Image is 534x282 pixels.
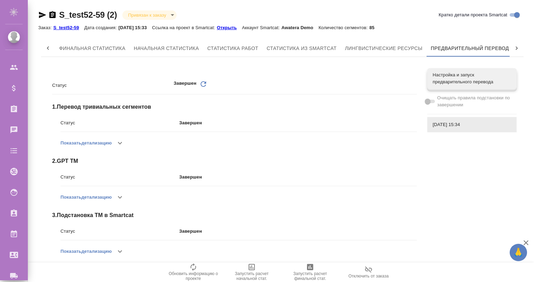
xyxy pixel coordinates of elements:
p: 85 [370,25,380,30]
span: Очищать правила подстановки по завершении [437,94,511,108]
span: Запустить расчет начальной стат. [227,271,277,281]
span: Запустить расчет финальной стат. [285,271,335,281]
span: Отключить от заказа [348,274,389,279]
button: Скопировать ссылку [48,11,57,19]
button: 🙏 [510,244,527,261]
span: [DATE] 15:34 [433,121,511,128]
span: Начальная статистика [134,44,199,53]
span: Финальная статистика [59,44,126,53]
span: 🙏 [512,245,524,260]
p: Аккаунт Smartcat: [242,25,281,30]
p: Статус [60,119,179,126]
p: Статус [60,174,179,181]
button: Скопировать ссылку для ЯМессенджера [38,11,47,19]
span: Кратко детали проекта Smartcat [439,11,507,18]
span: 3 . Подстановка ТМ в Smartcat [52,211,417,219]
p: Завершен [179,119,417,126]
span: Лингвистические ресурсы [345,44,422,53]
div: Настройка и запуск предварительного перевода [427,68,517,89]
p: Завершен [179,228,417,235]
button: Отключить от заказа [339,263,398,282]
span: Статистика работ [207,44,258,53]
span: Настройка и запуск предварительного перевода [433,72,511,85]
p: Ссылка на проект в Smartcat: [152,25,217,30]
button: Показатьдетализацию [60,189,112,206]
p: Открыть [217,25,242,30]
p: S_test52-59 [53,25,84,30]
button: Показатьдетализацию [60,135,112,151]
p: Количество сегментов: [318,25,369,30]
button: Запустить расчет начальной стат. [222,263,281,282]
p: Статус [52,82,174,89]
p: Статус [60,228,179,235]
button: Запустить расчет финальной стат. [281,263,339,282]
a: S_test52-59 [53,24,84,30]
a: Открыть [217,24,242,30]
p: Завершен [179,174,417,181]
button: Обновить информацию о проекте [164,263,222,282]
span: Обновить информацию о проекте [168,271,218,281]
span: 2 . GPT TM [52,157,417,165]
div: Привязан к заказу [122,10,176,20]
span: Предварительный перевод [431,44,509,53]
p: Awatera Demo [281,25,318,30]
p: Дата создания: [84,25,118,30]
a: S_test52-59 (2) [59,10,117,19]
div: [DATE] 15:34 [427,117,517,132]
p: Заказ: [38,25,53,30]
p: Завершен [174,80,196,91]
p: [DATE] 15:33 [119,25,152,30]
span: Статистика из Smartcat [267,44,337,53]
span: 1 . Перевод тривиальных сегментов [52,103,417,111]
button: Привязан к заказу [126,12,168,18]
button: Показатьдетализацию [60,243,112,260]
